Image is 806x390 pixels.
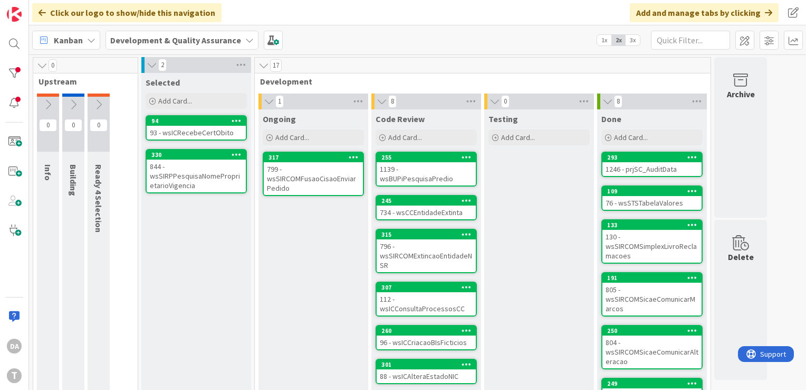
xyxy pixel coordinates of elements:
[147,150,246,192] div: 330844 - wsSIRPPesquisaNomeProprietarioVigencia
[381,231,476,238] div: 315
[146,149,247,193] a: 330844 - wsSIRPPesquisaNomeProprietarioVigencia
[602,153,702,162] div: 293
[602,187,702,210] div: 10976 - wsSTSTabelaValores
[501,95,510,108] span: 0
[602,153,702,176] div: 2931246 - prjSC_AuditData
[146,115,247,141] a: 9493 - wsICRecebeCertObito
[158,59,167,71] span: 2
[602,162,702,176] div: 1246 - prjSC_AuditData
[32,3,222,22] div: Click our logo to show/hide this navigation
[377,153,476,162] div: 255
[377,230,476,272] div: 315796 - wsSIRCOMExtincaoEntidadeNSR
[381,284,476,291] div: 307
[602,379,702,388] div: 249
[377,239,476,272] div: 796 - wsSIRCOMExtincaoEntidadeNSR
[275,133,309,142] span: Add Card...
[602,326,702,368] div: 250804 - wsSIRCOMSicaeComunicarAlteracao
[376,325,477,350] a: 26096 - wsICCriacaoBIsFicticios
[147,160,246,192] div: 844 - wsSIRPPesquisaNomeProprietarioVigencia
[601,325,703,369] a: 250804 - wsSIRCOMSicaeComunicarAlteracao
[43,164,53,181] span: Info
[488,114,518,124] span: Testing
[377,360,476,369] div: 301
[501,133,535,142] span: Add Card...
[275,95,284,108] span: 1
[377,283,476,315] div: 307112 - wsICConsultaProcessosCC
[727,88,755,100] div: Archive
[377,153,476,185] div: 2551139 - wsBUPiPesquisaPredio
[147,150,246,160] div: 330
[614,133,648,142] span: Add Card...
[376,152,477,187] a: 2551139 - wsBUPiPesquisaPredio
[377,360,476,383] div: 30188 - wsICAlteraEstadoNIC
[376,114,425,124] span: Code Review
[377,326,476,349] div: 26096 - wsICCriacaoBIsFicticios
[602,273,702,283] div: 191
[147,116,246,140] div: 9493 - wsICRecebeCertObito
[607,327,702,335] div: 250
[64,119,82,132] span: 0
[377,292,476,315] div: 112 - wsICConsultaProcessosCC
[264,153,363,195] div: 317799 - wsSIRCOMFusaoCisaoEnviarPedido
[607,188,702,195] div: 109
[376,282,477,317] a: 307112 - wsICConsultaProcessosCC
[614,95,622,108] span: 8
[728,250,754,263] div: Delete
[381,327,476,335] div: 260
[602,196,702,210] div: 76 - wsSTSTabelaValores
[158,96,192,106] span: Add Card...
[39,119,57,132] span: 0
[377,369,476,383] div: 88 - wsICAlteraEstadoNIC
[601,185,703,211] a: 10976 - wsSTSTabelaValores
[607,380,702,387] div: 249
[377,196,476,219] div: 245734 - wsCCEntidadeExtinta
[381,197,476,205] div: 245
[147,126,246,140] div: 93 - wsICRecebeCertObito
[597,35,611,45] span: 1x
[263,114,296,124] span: Ongoing
[611,35,626,45] span: 2x
[377,206,476,219] div: 734 - wsCCEntidadeExtinta
[607,154,702,161] div: 293
[377,196,476,206] div: 245
[601,114,621,124] span: Done
[388,95,397,108] span: 8
[388,133,422,142] span: Add Card...
[264,153,363,162] div: 317
[377,162,476,185] div: 1139 - wsBUPiPesquisaPredio
[607,274,702,282] div: 191
[151,151,246,159] div: 330
[377,336,476,349] div: 96 - wsICCriacaoBIsFicticios
[602,273,702,315] div: 191805 - wsSIRCOMSicaeComunicarMarcos
[377,283,476,292] div: 307
[268,154,363,161] div: 317
[264,162,363,195] div: 799 - wsSIRCOMFusaoCisaoEnviarPedido
[381,154,476,161] div: 255
[602,283,702,315] div: 805 - wsSIRCOMSicaeComunicarMarcos
[607,221,702,229] div: 133
[601,152,703,177] a: 2931246 - prjSC_AuditData
[260,76,697,87] span: Development
[7,7,22,22] img: Visit kanbanzone.com
[376,359,477,384] a: 30188 - wsICAlteraEstadoNIC
[377,230,476,239] div: 315
[376,229,477,273] a: 315796 - wsSIRCOMExtincaoEntidadeNSR
[602,336,702,368] div: 804 - wsSIRCOMSicaeComunicarAlteracao
[147,116,246,126] div: 94
[601,272,703,317] a: 191805 - wsSIRCOMSicaeComunicarMarcos
[151,117,246,125] div: 94
[49,59,57,72] span: 0
[270,59,282,72] span: 17
[602,220,702,230] div: 133
[602,187,702,196] div: 109
[602,230,702,263] div: 130 - wsSIRCOMSimplexLivroReclamacoes
[263,152,364,196] a: 317799 - wsSIRCOMFusaoCisaoEnviarPedido
[601,219,703,264] a: 133130 - wsSIRCOMSimplexLivroReclamacoes
[651,31,730,50] input: Quick Filter...
[146,77,180,88] span: Selected
[376,195,477,220] a: 245734 - wsCCEntidadeExtinta
[7,339,22,354] div: DA
[381,361,476,368] div: 301
[626,35,640,45] span: 3x
[68,164,79,196] span: Building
